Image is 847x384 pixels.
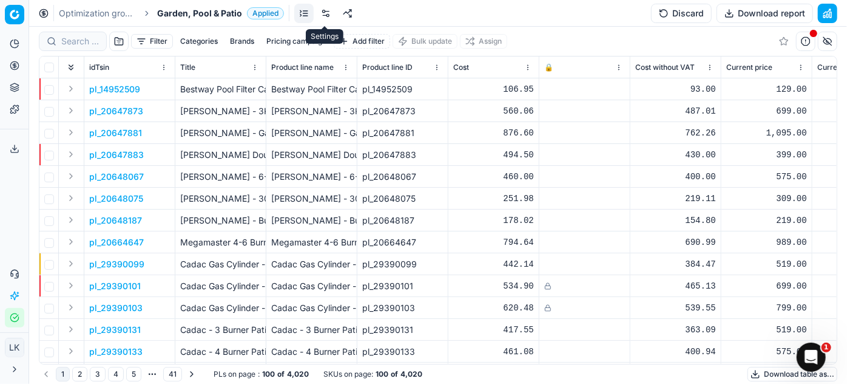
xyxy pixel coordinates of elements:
div: pl_29390131 [362,324,443,336]
button: pl_20647883 [89,149,144,161]
button: Expand [64,256,78,271]
div: 762.26 [635,127,716,139]
div: [PERSON_NAME] - 6-Led Flexible Arm Aluminium Magnetic Bbq Grill Light [271,171,352,183]
div: 400.00 [635,171,716,183]
button: Bulk update [393,34,457,49]
button: pl_29390101 [89,280,141,292]
div: Cadac Gas Cylinder - 3kg [271,258,352,270]
button: Expand [64,125,78,140]
button: pl_20648067 [89,171,144,183]
div: 178.02 [453,214,534,227]
button: Expand [64,344,78,358]
span: SKUs on page : [323,369,373,379]
p: Megamaster 4-6 Burner Patio Gas Braai Cover [180,236,261,249]
button: Discard [651,4,712,23]
div: 154.80 [635,214,716,227]
div: pl_20648075 [362,193,443,205]
div: 575.00 [726,346,807,358]
p: Bestway Pool Filter Cartridge (II) [180,83,261,95]
button: Expand [64,278,78,293]
p: Cadac - 4 Burner Patio Gas Canvas BBQ Cover [180,346,261,358]
div: 309.00 [726,193,807,205]
button: Expand [64,300,78,315]
div: 1,095.00 [726,127,807,139]
button: Download table as... [747,367,837,382]
div: 400.94 [635,346,716,358]
button: pl_20664647 [89,236,144,249]
div: 129.00 [726,83,807,95]
span: Current price [726,63,772,72]
div: 494.50 [453,149,534,161]
span: PLs on page [214,369,255,379]
div: 363.09 [635,324,716,336]
button: Brands [225,34,259,49]
button: Pricing campaign [262,34,331,49]
a: Optimization groups [59,7,137,19]
input: Search by SKU or title [61,35,99,47]
div: pl_29390099 [362,258,443,270]
div: pl_20647883 [362,149,443,161]
button: Go to previous page [39,367,53,382]
button: pl_20647881 [89,127,142,139]
div: pl_29390101 [362,280,443,292]
button: pl_14952509 [89,83,140,95]
div: [PERSON_NAME] Double Burner LP Gas Stove | Stainless Steel Body | 2 Plate [271,149,352,161]
span: Title [180,63,195,72]
button: Expand [64,169,78,183]
strong: 100 [376,369,388,379]
div: [PERSON_NAME] - 3Kg Gas Cylinder [271,105,352,117]
button: pl_20647873 [89,105,143,117]
span: Garden, Pool & Patio [157,7,242,19]
button: Add filter [334,34,390,49]
div: 93.00 [635,83,716,95]
div: 799.00 [726,302,807,314]
span: idTsin [89,63,109,72]
div: Bestway Pool Filter Cartridge (II) [271,83,352,95]
div: pl_14952509 [362,83,443,95]
div: 219.00 [726,214,807,227]
button: pl_29390103 [89,302,143,314]
button: pl_20648187 [89,214,142,227]
div: pl_29390133 [362,346,443,358]
p: [PERSON_NAME] - Gas Cylinder - 9kg [180,127,261,139]
div: Cadac Gas Cylinder - 5kg [271,280,352,292]
button: Expand all [64,60,78,75]
div: : [214,369,309,379]
button: Categories [175,34,223,49]
div: pl_20648067 [362,171,443,183]
div: Cadac - 3 Burner Patio Gas Canvas BBQ Cover [271,324,352,336]
div: 399.00 [726,149,807,161]
div: 519.00 [726,258,807,270]
button: 3 [90,367,106,382]
div: pl_29390103 [362,302,443,314]
div: Cadac Gas Cylinder - 7kg [271,302,352,314]
div: 384.47 [635,258,716,270]
button: pl_29390133 [89,346,143,358]
strong: 100 [262,369,275,379]
span: Cost [453,63,469,72]
button: 2 [72,367,87,382]
div: [PERSON_NAME] - 30cm Pizza Stone With Lifter & Cutter [271,193,352,205]
button: Download report [717,4,813,23]
div: 219.11 [635,193,716,205]
p: Cadac - 3 Burner Patio Gas Canvas BBQ Cover [180,324,261,336]
button: Expand [64,103,78,118]
div: 442.14 [453,258,534,270]
div: 251.98 [453,193,534,205]
div: 460.00 [453,171,534,183]
button: Expand [64,191,78,205]
div: [PERSON_NAME] - Gas Cylinder - 9kg [271,127,352,139]
button: pl_29390099 [89,258,144,270]
button: Expand [64,147,78,162]
button: Go to next page [184,367,199,382]
div: 699.00 [726,280,807,292]
p: pl_29390131 [89,324,141,336]
div: pl_20647881 [362,127,443,139]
